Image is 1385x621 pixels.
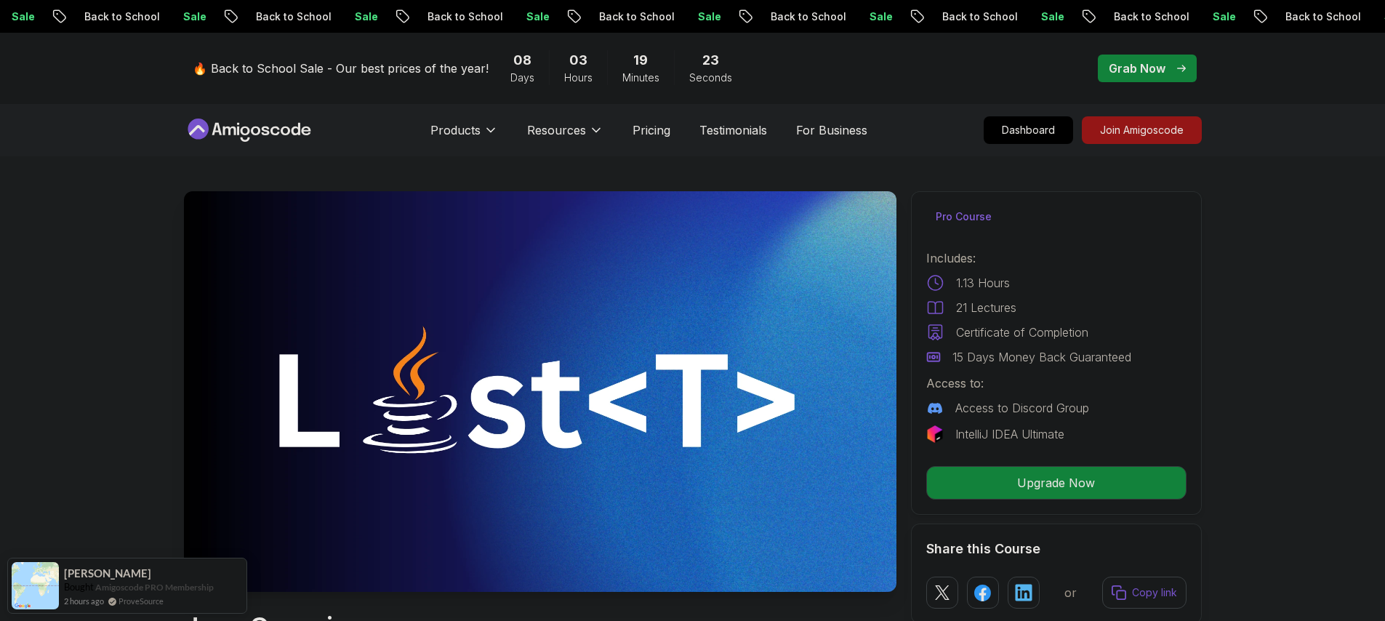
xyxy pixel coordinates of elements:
[926,425,944,443] img: jetbrains logo
[744,9,790,24] p: Sale
[564,71,593,85] span: Hours
[926,374,1187,392] p: Access to:
[430,121,481,139] p: Products
[64,567,151,580] span: [PERSON_NAME]
[473,9,572,24] p: Back to School
[796,121,867,139] a: For Business
[193,60,489,77] p: 🔥 Back to School Sale - Our best prices of the year!
[984,116,1073,144] a: Dashboard
[699,121,767,139] a: Testimonials
[956,274,1010,292] p: 1.13 Hours
[927,467,1186,499] p: Upgrade Now
[527,121,586,139] p: Resources
[130,9,229,24] p: Back to School
[510,71,534,85] span: Days
[119,595,164,607] a: ProveSource
[1132,585,1177,600] p: Copy link
[229,9,276,24] p: Sale
[816,9,915,24] p: Back to School
[984,117,1072,143] p: Dashboard
[64,581,94,593] span: Bought
[645,9,744,24] p: Back to School
[401,9,447,24] p: Sale
[955,425,1064,443] p: IntelliJ IDEA Ultimate
[1082,116,1202,144] a: Join Amigoscode
[955,399,1089,417] p: Access to Discord Group
[689,71,732,85] span: Seconds
[926,249,1187,267] p: Includes:
[1087,9,1133,24] p: Sale
[633,50,648,71] span: 19 Minutes
[64,595,104,607] span: 2 hours ago
[1160,9,1258,24] p: Back to School
[952,348,1131,366] p: 15 Days Money Back Guaranteed
[57,9,104,24] p: Sale
[956,324,1088,341] p: Certificate of Completion
[184,191,896,592] img: java-generics_thumbnail
[926,539,1187,559] h2: Share this Course
[430,121,498,151] button: Products
[622,71,659,85] span: Minutes
[302,9,401,24] p: Back to School
[956,299,1016,316] p: 21 Lectures
[927,208,1000,225] p: Pro Course
[572,9,619,24] p: Sale
[702,50,719,71] span: 23 Seconds
[1064,584,1077,601] p: or
[988,9,1087,24] p: Back to School
[513,50,531,71] span: 8 Days
[1102,577,1187,609] button: Copy link
[527,121,603,151] button: Resources
[633,121,670,139] a: Pricing
[12,562,59,609] img: provesource social proof notification image
[569,50,587,71] span: 3 Hours
[1109,60,1165,77] p: Grab Now
[1083,117,1201,143] p: Join Amigoscode
[1258,9,1305,24] p: Sale
[926,466,1187,500] button: Upgrade Now
[95,582,214,593] a: Amigoscode PRO Membership
[915,9,962,24] p: Sale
